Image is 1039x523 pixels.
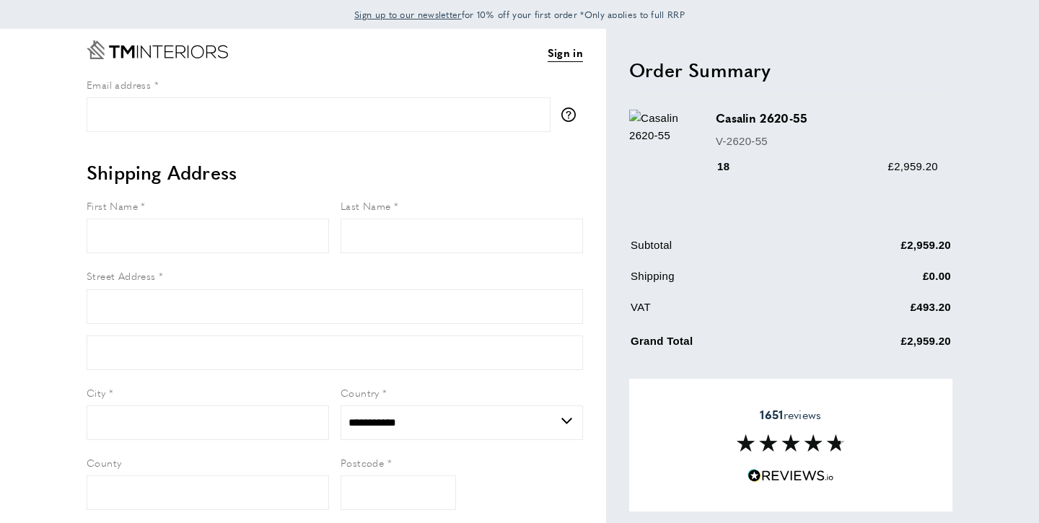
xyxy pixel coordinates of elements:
[888,160,938,172] span: £2,959.20
[748,469,834,483] img: Reviews.io 5 stars
[561,107,583,122] button: More information
[548,44,583,62] a: Sign in
[341,198,391,213] span: Last Name
[760,408,821,422] span: reviews
[631,268,807,296] td: Shipping
[631,330,807,361] td: Grand Total
[631,237,807,265] td: Subtotal
[87,268,156,283] span: Street Address
[629,110,701,144] img: Casalin 2620-55
[809,268,951,296] td: £0.00
[629,57,952,83] h2: Order Summary
[341,385,380,400] span: Country
[87,159,583,185] h2: Shipping Address
[716,158,750,175] div: 18
[631,299,807,327] td: VAT
[87,198,138,213] span: First Name
[737,434,845,452] img: Reviews section
[716,133,938,150] p: V-2620-55
[354,7,462,22] a: Sign up to our newsletter
[354,8,462,21] span: Sign up to our newsletter
[809,299,951,327] td: £493.20
[87,77,151,92] span: Email address
[354,8,685,21] span: for 10% off your first order *Only applies to full RRP
[760,406,783,423] strong: 1651
[87,40,228,59] a: Go to Home page
[809,330,951,361] td: £2,959.20
[716,110,938,126] h3: Casalin 2620-55
[87,455,121,470] span: County
[87,385,106,400] span: City
[341,455,384,470] span: Postcode
[809,237,951,265] td: £2,959.20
